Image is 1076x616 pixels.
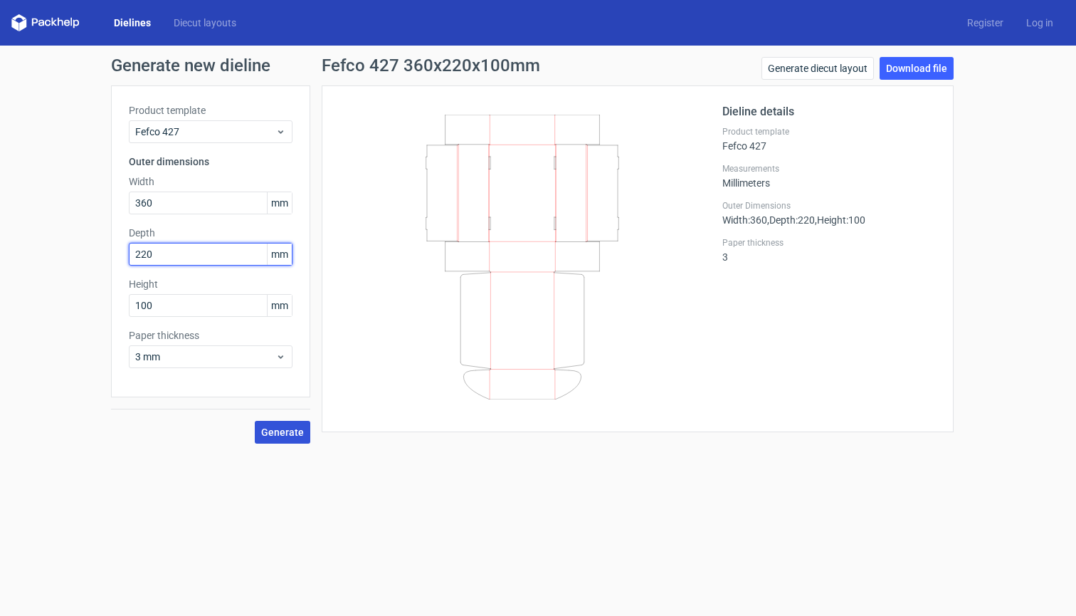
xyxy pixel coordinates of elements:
[129,103,292,118] label: Product template
[722,126,936,137] label: Product template
[129,174,292,189] label: Width
[255,421,310,444] button: Generate
[129,155,292,169] h3: Outer dimensions
[135,350,275,364] span: 3 mm
[102,16,162,30] a: Dielines
[1015,16,1065,30] a: Log in
[267,295,292,316] span: mm
[322,57,540,74] h1: Fefco 427 360x220x100mm
[267,192,292,214] span: mm
[722,237,936,249] label: Paper thickness
[722,214,767,226] span: Width : 360
[162,16,248,30] a: Diecut layouts
[761,57,874,80] a: Generate diecut layout
[129,277,292,291] label: Height
[815,214,865,226] span: , Height : 100
[722,163,936,174] label: Measurements
[129,226,292,240] label: Depth
[129,328,292,343] label: Paper thickness
[135,125,275,139] span: Fefco 427
[722,237,936,263] div: 3
[261,427,304,437] span: Generate
[722,103,936,120] h2: Dieline details
[267,244,292,265] span: mm
[722,126,936,152] div: Fefco 427
[722,200,936,212] label: Outer Dimensions
[722,163,936,189] div: Millimeters
[956,16,1015,30] a: Register
[767,214,815,226] span: , Depth : 220
[880,57,954,80] a: Download file
[111,57,965,74] h1: Generate new dieline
